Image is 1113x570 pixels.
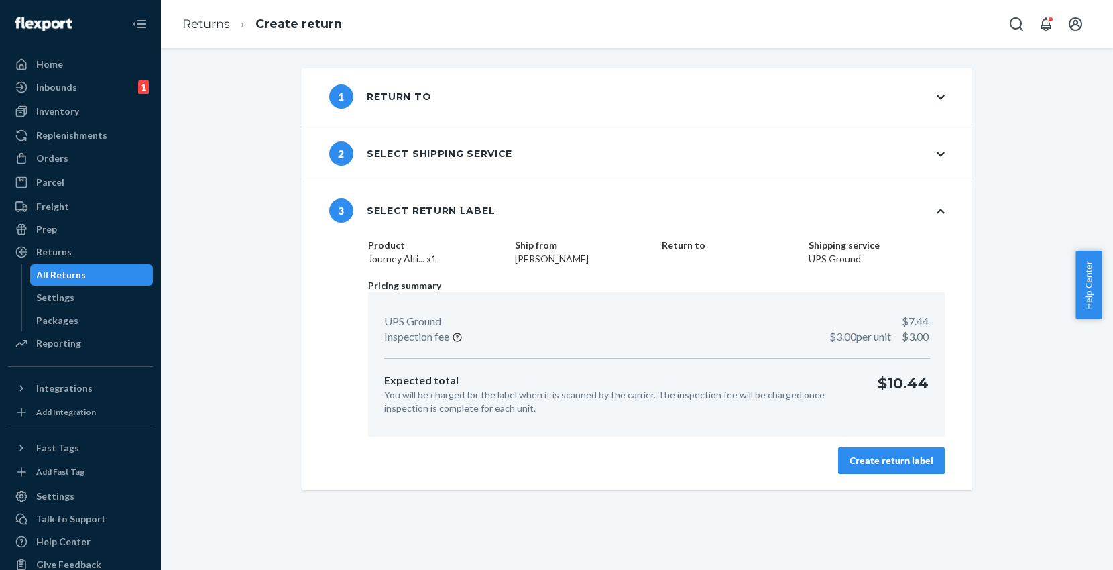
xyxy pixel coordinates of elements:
[1033,11,1059,38] button: Open notifications
[138,80,149,94] div: 1
[662,239,798,252] dt: Return to
[515,239,651,252] dt: Ship from
[30,287,154,308] a: Settings
[809,252,945,266] dd: UPS Ground
[182,17,230,32] a: Returns
[8,54,153,75] a: Home
[8,148,153,169] a: Orders
[809,239,945,252] dt: Shipping service
[1062,11,1089,38] button: Open account menu
[384,329,449,345] p: Inspection fee
[329,198,495,223] div: Select return label
[8,172,153,193] a: Parcel
[8,76,153,98] a: Inbounds1
[36,535,91,549] div: Help Center
[8,241,153,263] a: Returns
[368,279,945,292] p: Pricing summary
[329,141,353,166] span: 2
[36,176,64,189] div: Parcel
[36,337,81,350] div: Reporting
[126,11,153,38] button: Close Navigation
[8,333,153,354] a: Reporting
[329,141,512,166] div: Select shipping service
[36,80,77,94] div: Inbounds
[329,84,353,109] span: 1
[36,200,69,213] div: Freight
[1003,11,1030,38] button: Open Search Box
[384,373,856,388] p: Expected total
[8,486,153,507] a: Settings
[515,252,651,266] dd: [PERSON_NAME]
[8,464,153,480] a: Add Fast Tag
[8,196,153,217] a: Freight
[384,388,856,415] p: You will be charged for the label when it is scanned by the carrier. The inspection fee will be c...
[368,252,504,266] dd: Journey Alti... x1
[36,406,96,418] div: Add Integration
[36,58,63,71] div: Home
[8,378,153,399] button: Integrations
[36,441,79,455] div: Fast Tags
[329,84,431,109] div: Return to
[36,512,106,526] div: Talk to Support
[8,219,153,240] a: Prep
[838,447,945,474] button: Create return label
[36,382,93,395] div: Integrations
[30,264,154,286] a: All Returns
[36,105,79,118] div: Inventory
[15,17,72,31] img: Flexport logo
[902,314,929,329] p: $7.44
[30,310,154,331] a: Packages
[36,129,107,142] div: Replenishments
[368,239,504,252] dt: Product
[36,466,84,477] div: Add Fast Tag
[1075,251,1102,319] button: Help Center
[329,198,353,223] span: 3
[172,5,353,44] ol: breadcrumbs
[36,152,68,165] div: Orders
[36,223,57,236] div: Prep
[8,404,153,420] a: Add Integration
[8,125,153,146] a: Replenishments
[36,490,74,503] div: Settings
[37,291,75,304] div: Settings
[8,531,153,553] a: Help Center
[8,437,153,459] button: Fast Tags
[37,268,86,282] div: All Returns
[384,314,441,329] p: UPS Ground
[36,245,72,259] div: Returns
[8,508,153,530] a: Talk to Support
[878,373,929,415] p: $10.44
[850,454,933,467] div: Create return label
[255,17,342,32] a: Create return
[829,329,929,345] p: $3.00
[829,330,891,343] span: $3.00 per unit
[37,314,79,327] div: Packages
[8,101,153,122] a: Inventory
